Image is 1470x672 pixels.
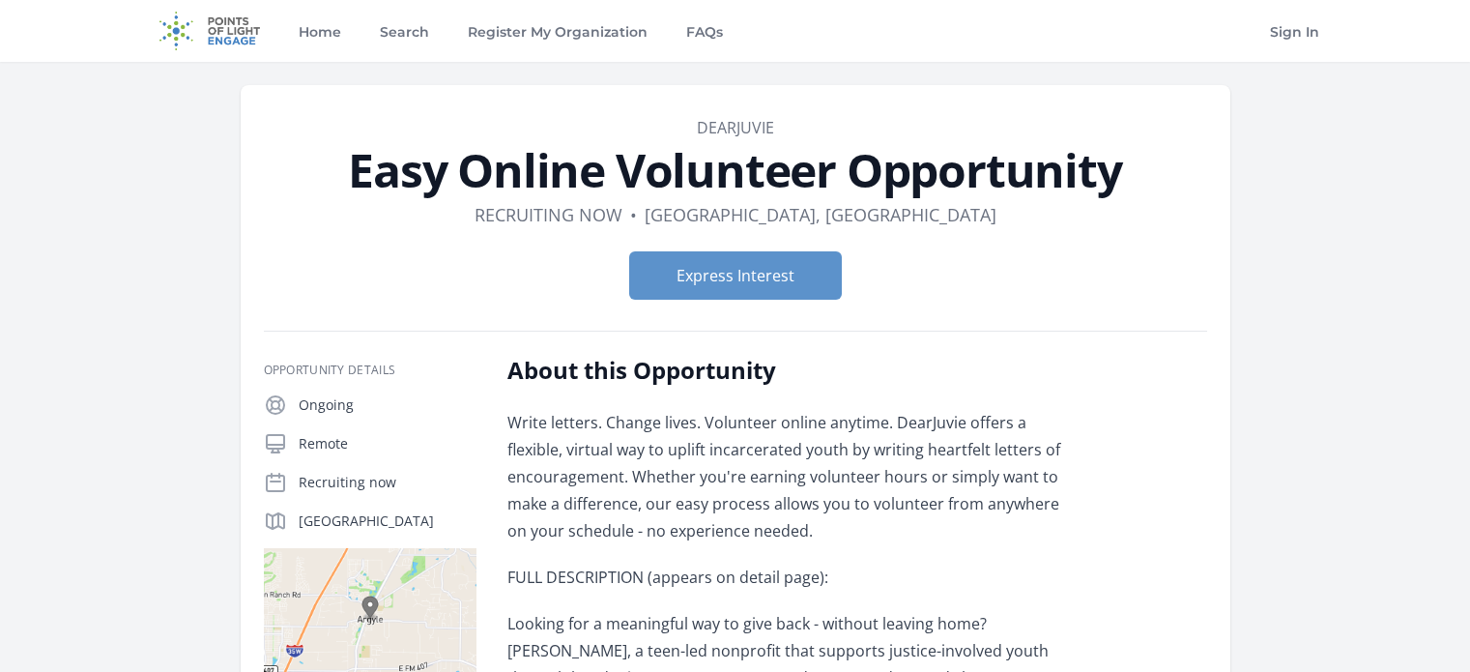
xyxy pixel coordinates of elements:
p: Ongoing [299,395,476,415]
button: Express Interest [629,251,842,300]
dd: Recruiting now [475,201,622,228]
a: DearJuvie [697,117,774,138]
p: Recruiting now [299,473,476,492]
h2: About this Opportunity [507,355,1073,386]
h3: Opportunity Details [264,363,476,378]
p: Write letters. Change lives. Volunteer online anytime. DearJuvie offers a flexible, virtual way t... [507,409,1073,544]
div: • [630,201,637,228]
h1: Easy Online Volunteer Opportunity [264,147,1207,193]
p: [GEOGRAPHIC_DATA] [299,511,476,531]
p: FULL DESCRIPTION (appears on detail page): [507,564,1073,591]
p: Remote [299,434,476,453]
dd: [GEOGRAPHIC_DATA], [GEOGRAPHIC_DATA] [645,201,996,228]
